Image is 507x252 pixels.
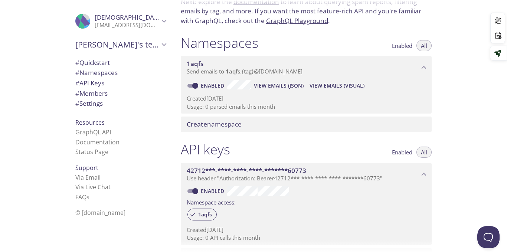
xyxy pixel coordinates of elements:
[75,79,104,87] span: API Keys
[187,103,426,111] p: Usage: 0 parsed emails this month
[69,9,172,33] div: Krishna Sharma
[187,59,203,68] span: 1aqfs
[75,183,111,191] a: Via Live Chat
[75,68,118,77] span: Namespaces
[75,164,98,172] span: Support
[75,193,89,201] a: FAQ
[187,196,236,207] label: Namespace access:
[187,120,207,128] span: Create
[75,68,79,77] span: #
[69,58,172,68] div: Quickstart
[75,58,110,67] span: Quickstart
[187,95,426,102] p: Created [DATE]
[187,68,302,75] span: Send emails to . {tag} @[DOMAIN_NAME]
[251,80,307,92] button: View Emails (JSON)
[416,147,432,158] button: All
[75,99,79,108] span: #
[69,35,172,54] div: Krishna's team
[75,209,125,217] span: © [DOMAIN_NAME]
[181,117,432,132] div: Create namespace
[200,82,227,89] a: Enabled
[187,226,426,234] p: Created [DATE]
[187,120,242,128] span: namespace
[477,226,500,248] iframe: Help Scout Beacon - Open
[266,16,328,25] a: GraphQL Playground
[75,118,105,127] span: Resources
[387,147,417,158] button: Enabled
[187,234,426,242] p: Usage: 0 API calls this month
[181,35,258,51] h1: Namespaces
[75,39,159,50] span: [PERSON_NAME]'s team
[226,68,240,75] span: 1aqfs
[200,187,227,194] a: Enabled
[187,209,217,220] div: 1aqfs
[95,22,159,29] p: [EMAIL_ADDRESS][DOMAIN_NAME]
[75,138,120,146] a: Documentation
[69,78,172,88] div: API Keys
[181,56,432,79] div: 1aqfs namespace
[75,58,79,67] span: #
[310,81,364,90] span: View Emails (Visual)
[387,40,417,51] button: Enabled
[95,13,215,22] span: [DEMOGRAPHIC_DATA] [PERSON_NAME]
[254,81,304,90] span: View Emails (JSON)
[416,40,432,51] button: All
[69,98,172,109] div: Team Settings
[75,89,108,98] span: Members
[75,99,103,108] span: Settings
[75,89,79,98] span: #
[69,68,172,78] div: Namespaces
[75,173,101,181] a: Via Email
[75,128,111,136] a: GraphQL API
[307,80,367,92] button: View Emails (Visual)
[194,211,216,218] span: 1aqfs
[69,88,172,99] div: Members
[75,148,108,156] a: Status Page
[75,79,79,87] span: #
[86,193,89,201] span: s
[181,141,230,158] h1: API keys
